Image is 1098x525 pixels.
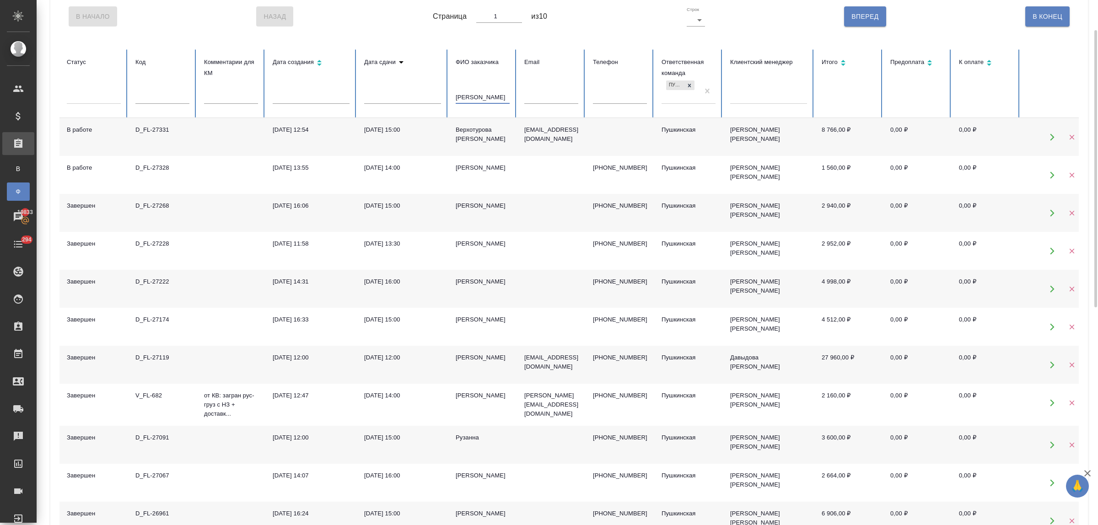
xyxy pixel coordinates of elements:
div: [DATE] 15:00 [364,125,441,134]
div: D_FL-27222 [135,277,189,286]
td: 2 160,00 ₽ [814,384,883,426]
td: 2 664,00 ₽ [814,464,883,502]
div: В работе [67,163,121,172]
div: Пушкинская [662,391,716,400]
p: [PHONE_NUMBER] [593,201,647,210]
td: 0,00 ₽ [952,232,1020,270]
span: из 10 [531,11,547,22]
div: [DATE] 12:00 [364,353,441,362]
div: Пушкинская [662,353,716,362]
div: [DATE] 14:00 [364,163,441,172]
td: 2 952,00 ₽ [814,232,883,270]
div: D_FL-27228 [135,239,189,248]
td: 0,00 ₽ [883,346,952,384]
a: 294 [2,233,34,256]
td: 1 560,00 ₽ [814,156,883,194]
span: 294 [16,235,37,244]
p: [PHONE_NUMBER] [593,353,647,362]
button: Открыть [1043,473,1061,492]
div: D_FL-26961 [135,509,189,518]
div: Завершен [67,391,121,400]
button: Открыть [1043,435,1061,454]
div: [DATE] 16:00 [364,277,441,286]
p: [PHONE_NUMBER] [593,509,647,518]
button: Удалить [1062,355,1081,374]
div: V_FL-682 [135,391,189,400]
div: [DATE] 12:54 [273,125,350,134]
div: Сортировка [364,57,441,68]
button: Открыть [1043,317,1061,336]
td: 3 600,00 ₽ [814,426,883,464]
p: [EMAIL_ADDRESS][DOMAIN_NAME] [524,353,578,371]
div: D_FL-27268 [135,201,189,210]
div: D_FL-27331 [135,125,189,134]
td: [PERSON_NAME] [PERSON_NAME] [723,308,814,346]
td: 0,00 ₽ [883,270,952,308]
div: [DATE] 13:30 [364,239,441,248]
div: Комментарии для КМ [204,57,258,79]
td: 0,00 ₽ [883,308,952,346]
div: [DATE] 15:00 [364,201,441,210]
span: Ф [11,187,25,196]
div: [PERSON_NAME] [456,163,510,172]
td: [PERSON_NAME] [PERSON_NAME] [723,118,814,156]
td: 0,00 ₽ [952,464,1020,502]
a: Ф [7,182,30,201]
p: [PHONE_NUMBER] [593,163,647,172]
div: Сортировка [959,57,1013,70]
span: 19833 [12,208,38,217]
a: В [7,160,30,178]
div: Завершен [67,509,121,518]
td: [PERSON_NAME] [PERSON_NAME] [723,270,814,308]
div: Завершен [67,353,121,362]
td: [PERSON_NAME] [PERSON_NAME] [723,156,814,194]
span: В [11,164,25,173]
div: [DATE] 14:31 [273,277,350,286]
div: Пушкинская [662,239,716,248]
div: [DATE] 14:00 [364,391,441,400]
td: 27 960,00 ₽ [814,346,883,384]
td: [PERSON_NAME] [PERSON_NAME] [723,194,814,232]
td: 4 512,00 ₽ [814,308,883,346]
div: Пушкинская [662,433,716,442]
button: Открыть [1043,204,1061,222]
button: Удалить [1062,279,1081,298]
div: [PERSON_NAME] [456,201,510,210]
div: Пушкинская [662,201,716,210]
td: 0,00 ₽ [952,426,1020,464]
div: Пушкинская [662,277,716,286]
td: 0,00 ₽ [883,464,952,502]
p: [PHONE_NUMBER] [593,433,647,442]
div: Завершен [67,315,121,324]
div: D_FL-27328 [135,163,189,172]
div: [DATE] 11:58 [273,239,350,248]
td: 0,00 ₽ [883,384,952,426]
span: Вперед [851,11,878,22]
button: Открыть [1043,393,1061,412]
span: Страница [433,11,467,22]
td: 0,00 ₽ [883,118,952,156]
div: Верхотурова [PERSON_NAME] [456,125,510,144]
button: Удалить [1062,473,1081,492]
div: D_FL-27119 [135,353,189,362]
div: [DATE] 15:00 [364,509,441,518]
button: Открыть [1043,241,1061,260]
div: [PERSON_NAME] [456,471,510,480]
div: Пушкинская [666,80,684,90]
div: [DATE] 16:33 [273,315,350,324]
td: 0,00 ₽ [883,232,952,270]
div: [PERSON_NAME] [456,239,510,248]
div: Ответственная команда [662,57,716,79]
span: В Конец [1033,11,1062,22]
button: В Конец [1025,6,1070,27]
div: [DATE] 12:47 [273,391,350,400]
button: Открыть [1043,166,1061,184]
div: [DATE] 13:55 [273,163,350,172]
p: [PERSON_NAME][EMAIL_ADDRESS][DOMAIN_NAME] [524,391,578,418]
div: Завершен [67,471,121,480]
button: Удалить [1062,241,1081,260]
td: Давыдова [PERSON_NAME] [723,346,814,384]
div: Пушкинская [662,471,716,480]
p: [PHONE_NUMBER] [593,315,647,324]
div: Клиентский менеджер [730,57,807,68]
